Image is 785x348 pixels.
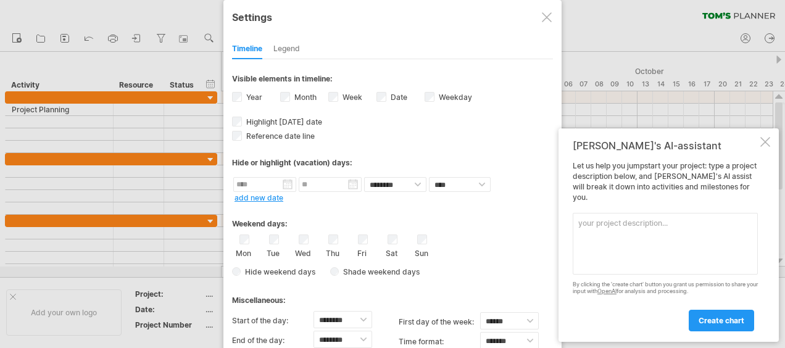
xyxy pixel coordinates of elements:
[340,93,362,102] label: Week
[232,39,262,59] div: Timeline
[232,74,553,87] div: Visible elements in timeline:
[339,267,420,276] span: Shade weekend days
[388,93,407,102] label: Date
[232,6,553,28] div: Settings
[295,246,310,258] label: Wed
[235,193,283,202] a: add new date
[292,93,317,102] label: Month
[384,246,399,258] label: Sat
[244,93,262,102] label: Year
[325,246,340,258] label: Thu
[573,281,758,295] div: By clicking the 'create chart' button you grant us permission to share your input with for analys...
[699,316,744,325] span: create chart
[265,246,281,258] label: Tue
[244,131,315,141] span: Reference date line
[413,246,429,258] label: Sun
[232,158,553,167] div: Hide or highlight (vacation) days:
[689,310,754,331] a: create chart
[244,117,322,126] span: Highlight [DATE] date
[573,161,758,331] div: Let us help you jumpstart your project: type a project description below, and [PERSON_NAME]'s AI ...
[573,139,758,152] div: [PERSON_NAME]'s AI-assistant
[232,311,314,331] label: Start of the day:
[354,246,370,258] label: Fri
[232,284,553,308] div: Miscellaneous:
[273,39,300,59] div: Legend
[436,93,472,102] label: Weekday
[399,312,480,332] label: first day of the week:
[241,267,315,276] span: Hide weekend days
[597,288,617,294] a: OpenAI
[232,207,553,231] div: Weekend days:
[236,246,251,258] label: Mon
